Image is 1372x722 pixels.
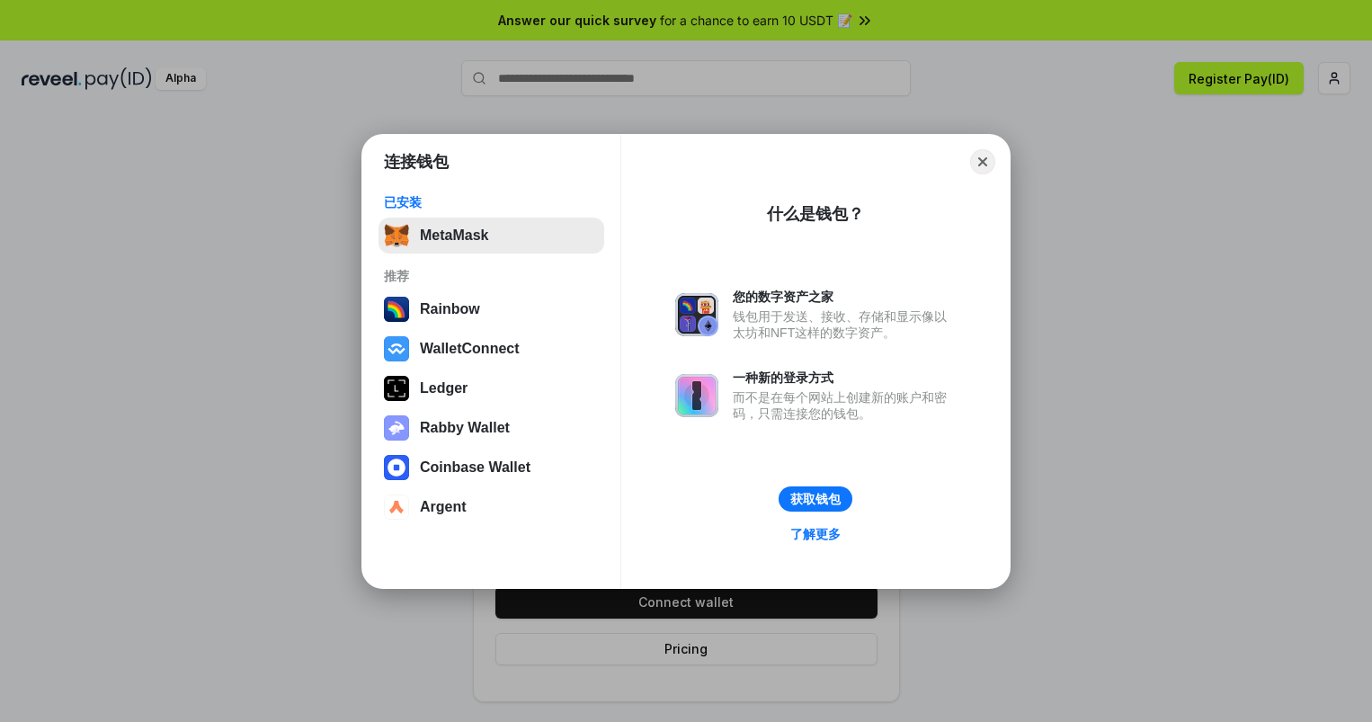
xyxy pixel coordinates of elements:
img: svg+xml,%3Csvg%20xmlns%3D%22http%3A%2F%2Fwww.w3.org%2F2000%2Fsvg%22%20width%3D%2228%22%20height%3... [384,376,409,401]
div: 而不是在每个网站上创建新的账户和密码，只需连接您的钱包。 [733,389,956,422]
img: svg+xml,%3Csvg%20xmlns%3D%22http%3A%2F%2Fwww.w3.org%2F2000%2Fsvg%22%20fill%3D%22none%22%20viewBox... [384,415,409,441]
button: Argent [379,489,604,525]
img: svg+xml,%3Csvg%20xmlns%3D%22http%3A%2F%2Fwww.w3.org%2F2000%2Fsvg%22%20fill%3D%22none%22%20viewBox... [675,374,718,417]
button: Rainbow [379,291,604,327]
button: WalletConnect [379,331,604,367]
div: 推荐 [384,268,599,284]
div: Argent [420,499,467,515]
div: WalletConnect [420,341,520,357]
img: svg+xml,%3Csvg%20xmlns%3D%22http%3A%2F%2Fwww.w3.org%2F2000%2Fsvg%22%20fill%3D%22none%22%20viewBox... [675,293,718,336]
img: svg+xml,%3Csvg%20width%3D%22120%22%20height%3D%22120%22%20viewBox%3D%220%200%20120%20120%22%20fil... [384,297,409,322]
img: svg+xml,%3Csvg%20width%3D%2228%22%20height%3D%2228%22%20viewBox%3D%220%200%2028%2028%22%20fill%3D... [384,336,409,361]
div: 已安装 [384,194,599,210]
div: 获取钱包 [790,491,841,507]
div: Rainbow [420,301,480,317]
div: 一种新的登录方式 [733,370,956,386]
button: Close [970,149,995,174]
div: 什么是钱包？ [767,203,864,225]
button: Ledger [379,370,604,406]
h1: 连接钱包 [384,151,449,173]
div: 了解更多 [790,526,841,542]
div: MetaMask [420,227,488,244]
button: Coinbase Wallet [379,450,604,486]
img: svg+xml,%3Csvg%20width%3D%2228%22%20height%3D%2228%22%20viewBox%3D%220%200%2028%2028%22%20fill%3D... [384,495,409,520]
img: svg+xml,%3Csvg%20fill%3D%22none%22%20height%3D%2233%22%20viewBox%3D%220%200%2035%2033%22%20width%... [384,223,409,248]
button: MetaMask [379,218,604,254]
div: 钱包用于发送、接收、存储和显示像以太坊和NFT这样的数字资产。 [733,308,956,341]
div: Coinbase Wallet [420,459,530,476]
button: Rabby Wallet [379,410,604,446]
div: 您的数字资产之家 [733,289,956,305]
a: 了解更多 [780,522,851,546]
div: Ledger [420,380,468,397]
div: Rabby Wallet [420,420,510,436]
img: svg+xml,%3Csvg%20width%3D%2228%22%20height%3D%2228%22%20viewBox%3D%220%200%2028%2028%22%20fill%3D... [384,455,409,480]
button: 获取钱包 [779,486,852,512]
